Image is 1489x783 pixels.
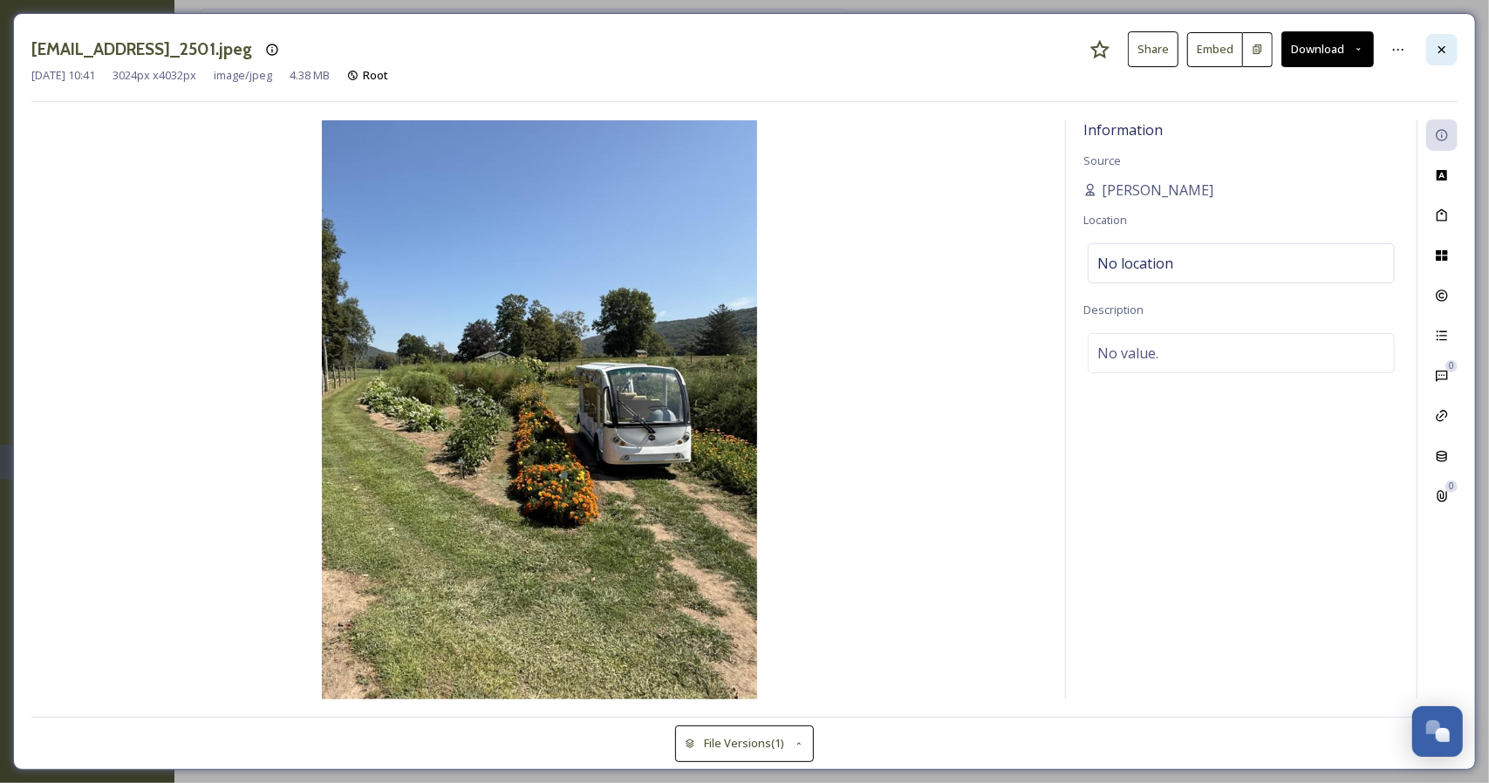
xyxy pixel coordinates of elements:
img: 8695ede1-5d03-46a4-bcc3-9db8fc947202.jpg [31,120,1048,699]
button: Download [1281,31,1374,67]
span: 3024 px x 4032 px [113,67,196,84]
span: image/jpeg [214,67,272,84]
span: Source [1083,153,1121,168]
button: File Versions(1) [675,725,815,761]
span: 4.38 MB [290,67,330,84]
div: 0 [1445,480,1458,493]
button: Share [1128,31,1178,67]
span: Information [1083,120,1163,140]
span: Root [363,67,388,83]
span: [DATE] 10:41 [31,67,95,84]
button: Embed [1187,32,1243,67]
h3: [EMAIL_ADDRESS]_2501.jpeg [31,37,252,62]
span: [PERSON_NAME] [1102,180,1213,201]
span: Description [1083,302,1144,317]
span: No value. [1097,343,1158,364]
div: 0 [1445,360,1458,372]
span: Location [1083,212,1127,228]
span: No location [1097,253,1173,274]
button: Open Chat [1412,706,1463,757]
